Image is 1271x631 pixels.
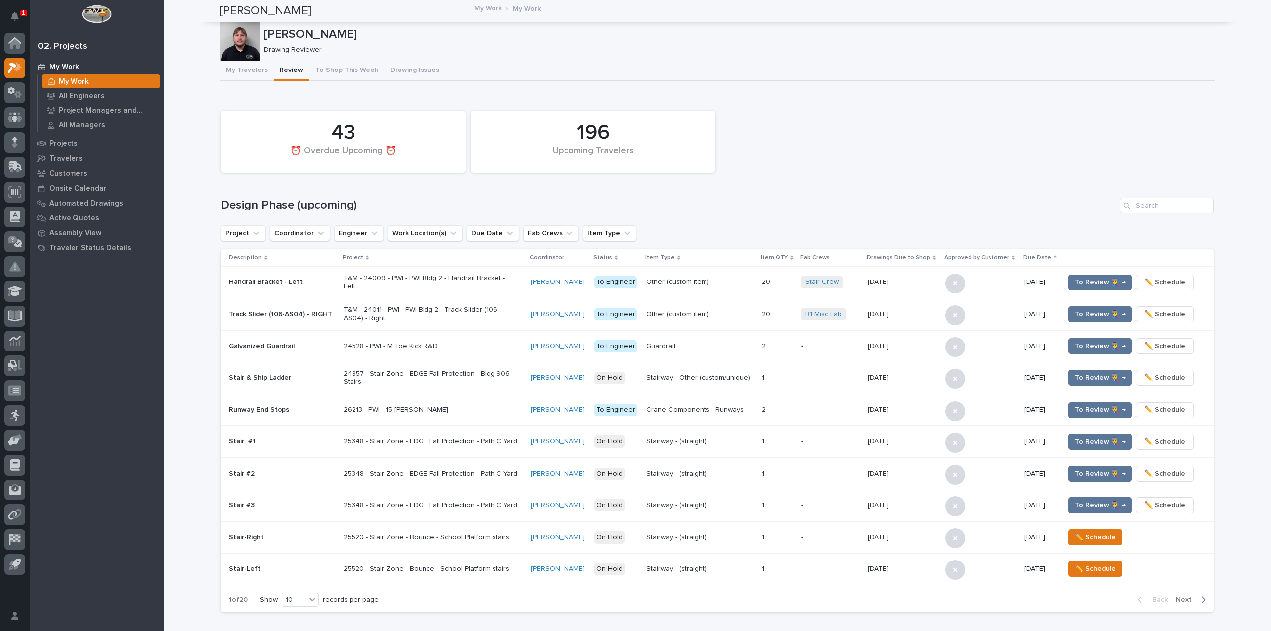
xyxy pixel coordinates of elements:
[762,531,766,542] p: 1
[594,308,637,321] div: To Engineer
[1075,308,1126,320] span: To Review 👨‍🏭 →
[334,225,384,241] button: Engineer
[1136,275,1194,290] button: ✏️ Schedule
[1146,595,1168,604] span: Back
[30,166,164,181] a: Customers
[1068,561,1122,577] button: ✏️ Schedule
[221,330,1214,362] tr: Galvanized Guardrail24528 - PWI - M Toe Kick R&D[PERSON_NAME] To EngineerGuardrail22 -[DATE][DATE...
[59,106,156,115] p: Project Managers and Engineers
[762,276,772,286] p: 20
[1024,406,1057,414] p: [DATE]
[646,470,754,478] p: Stairway - (straight)
[30,240,164,255] a: Traveler Status Details
[38,103,164,117] a: Project Managers and Engineers
[513,2,541,13] p: My Work
[762,468,766,478] p: 1
[1136,338,1194,354] button: ✏️ Schedule
[646,374,754,382] p: Stairway - Other (custom/unique)
[221,553,1214,585] tr: Stair-Left25520 - Stair Zone - Bounce - School Platform stairs[PERSON_NAME] On HoldStairway - (st...
[594,340,637,352] div: To Engineer
[229,374,336,382] p: Stair & Ship Ladder
[12,12,25,28] div: Notifications1
[646,310,754,319] p: Other (custom item)
[1144,340,1185,352] span: ✏️ Schedule
[801,342,860,351] p: -
[530,252,564,263] p: Coordinator
[801,565,860,573] p: -
[344,342,517,351] p: 24528 - PWI - M Toe Kick R&D
[229,470,336,478] p: Stair #2
[868,404,891,414] p: [DATE]
[762,499,766,510] p: 1
[1068,434,1132,450] button: To Review 👨‍🏭 →
[594,531,625,544] div: On Hold
[220,61,274,81] button: My Travelers
[531,565,585,573] a: [PERSON_NAME]
[868,499,891,510] p: [DATE]
[762,308,772,319] p: 20
[646,565,754,573] p: Stairway - (straight)
[645,252,675,263] p: Item Type
[49,169,87,178] p: Customers
[1075,531,1116,543] span: ✏️ Schedule
[762,340,768,351] p: 2
[1144,277,1185,288] span: ✏️ Schedule
[1075,372,1126,384] span: To Review 👨‍🏭 →
[229,278,336,286] p: Handrail Bracket - Left
[270,225,330,241] button: Coordinator
[800,252,830,263] p: Fab Crews
[1136,497,1194,513] button: ✏️ Schedule
[762,435,766,446] p: 1
[868,372,891,382] p: [DATE]
[1024,501,1057,510] p: [DATE]
[59,92,105,101] p: All Engineers
[531,342,585,351] a: [PERSON_NAME]
[344,533,517,542] p: 25520 - Stair Zone - Bounce - School Platform stairs
[1172,595,1214,604] button: Next
[49,140,78,148] p: Projects
[646,501,754,510] p: Stairway - (straight)
[221,362,1214,394] tr: Stair & Ship Ladder24857 - Stair Zone - EDGE Fall Protection - Bldg 906 Stairs[PERSON_NAME] On Ho...
[594,435,625,448] div: On Hold
[221,298,1214,330] tr: Track Slider (106-AS04) - RIGHTT&M - 24011 - PWI - PWI Bldg 2 - Track Slider (106-AS04) - Right[P...
[388,225,463,241] button: Work Location(s)
[59,77,89,86] p: My Work
[868,531,891,542] p: [DATE]
[1024,278,1057,286] p: [DATE]
[1130,595,1172,604] button: Back
[867,252,930,263] p: Drawings Due to Shop
[474,2,502,13] a: My Work
[1136,434,1194,450] button: ✏️ Schedule
[59,121,105,130] p: All Managers
[30,136,164,151] a: Projects
[221,267,1214,298] tr: Handrail Bracket - LeftT&M - 24009 - PWI - PWI Bldg 2 - Handrail Bracket - Left[PERSON_NAME] To E...
[805,310,842,319] a: B1 Misc Fab
[221,198,1116,212] h1: Design Phase (upcoming)
[1144,372,1185,384] span: ✏️ Schedule
[762,563,766,573] p: 1
[1024,565,1057,573] p: [DATE]
[1144,308,1185,320] span: ✏️ Schedule
[38,118,164,132] a: All Managers
[1024,470,1057,478] p: [DATE]
[229,310,336,319] p: Track Slider (106-AS04) - RIGHT
[1144,468,1185,480] span: ✏️ Schedule
[1075,468,1126,480] span: To Review 👨‍🏭 →
[1144,499,1185,511] span: ✏️ Schedule
[229,501,336,510] p: Stair #3
[531,501,585,510] a: [PERSON_NAME]
[868,435,891,446] p: [DATE]
[594,499,625,512] div: On Hold
[229,565,336,573] p: Stair-Left
[49,229,101,238] p: Assembly View
[344,406,517,414] p: 26213 - PWI - 15 [PERSON_NAME]
[594,563,625,575] div: On Hold
[801,437,860,446] p: -
[38,41,87,52] div: 02. Projects
[221,458,1214,490] tr: Stair #225348 - Stair Zone - EDGE Fall Protection - Path C Yard[PERSON_NAME] On HoldStairway - (s...
[22,9,25,16] p: 1
[221,588,256,612] p: 1 of 20
[801,470,860,478] p: -
[238,120,449,145] div: 43
[30,225,164,240] a: Assembly View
